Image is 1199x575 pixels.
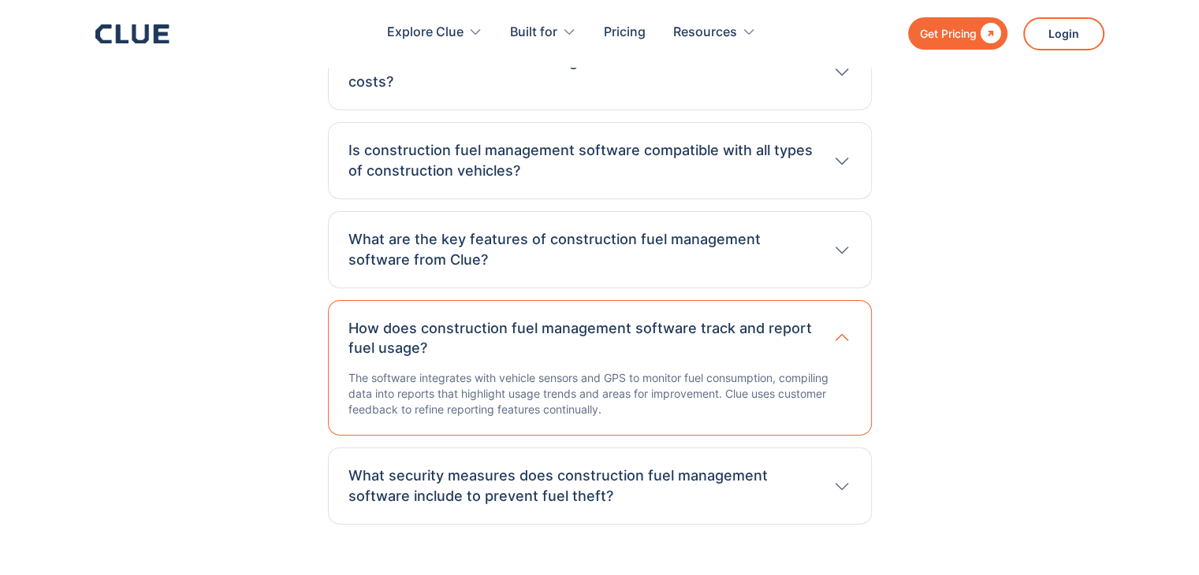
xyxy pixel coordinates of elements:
[387,8,482,57] div: Explore Clue
[908,17,1007,50] a: Get Pricing
[348,370,851,417] p: The software integrates with vehicle sensors and GPS to monitor fuel consumption, compiling data ...
[387,8,464,57] div: Explore Clue
[348,466,817,506] h3: What security measures does construction fuel management software include to prevent fuel theft?
[348,140,817,181] h3: Is construction fuel management software compatible with all types of construction vehicles?
[510,8,576,57] div: Built for
[920,24,977,43] div: Get Pricing
[1023,17,1104,50] a: Login
[348,318,817,359] h3: How does construction fuel management software track and report fuel usage?
[673,8,737,57] div: Resources
[977,24,1001,43] div: 
[604,8,646,57] a: Pricing
[348,51,817,92] h3: How can construction fuel management software reduce fuel costs?
[510,8,557,57] div: Built for
[673,8,756,57] div: Resources
[348,229,817,270] h3: What are the key features of construction fuel management software from Clue?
